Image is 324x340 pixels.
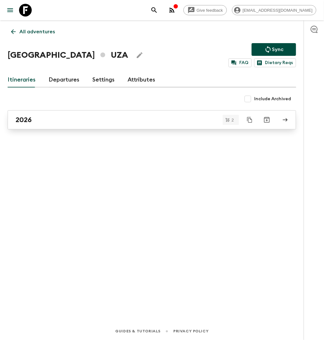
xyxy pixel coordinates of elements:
p: All adventures [19,28,55,36]
button: Sync adventure departures to the booking engine [252,43,296,56]
a: Attributes [128,72,155,88]
a: Give feedback [183,5,227,15]
a: 2026 [8,110,296,129]
a: Dietary Reqs [254,58,296,67]
button: Duplicate [244,114,255,126]
div: [EMAIL_ADDRESS][DOMAIN_NAME] [232,5,316,15]
a: FAQ [228,58,252,67]
button: Edit Adventure Title [133,49,146,62]
button: search adventures [148,4,161,16]
span: [EMAIL_ADDRESS][DOMAIN_NAME] [239,8,316,13]
a: Settings [92,72,115,88]
span: 2 [228,118,238,122]
span: Include Archived [254,96,291,102]
a: All adventures [8,25,58,38]
a: Departures [49,72,80,88]
p: Sync [272,46,283,53]
h1: [GEOGRAPHIC_DATA] UZA [8,49,128,62]
a: Privacy Policy [173,328,208,335]
a: Itineraries [8,72,36,88]
button: menu [4,4,17,16]
span: Give feedback [193,8,227,13]
button: Archive [261,114,273,126]
h2: 2026 [16,116,32,124]
a: Guides & Tutorials [115,328,161,335]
